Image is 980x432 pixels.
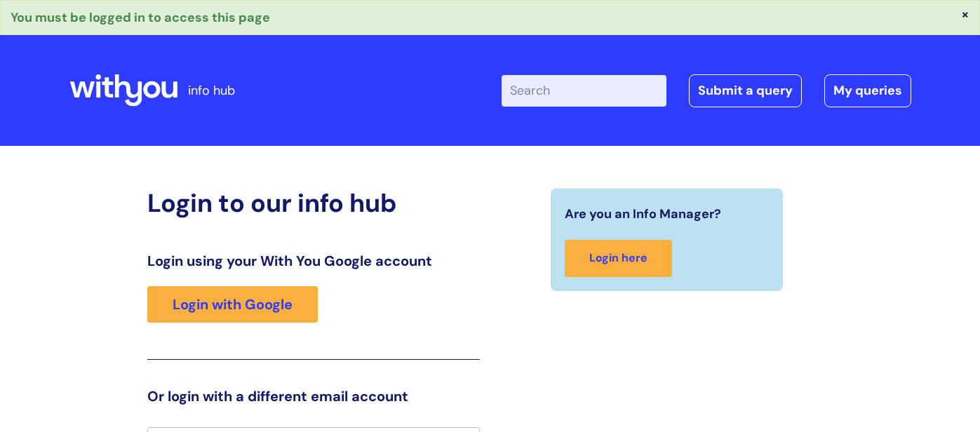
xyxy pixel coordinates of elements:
a: My queries [824,74,911,107]
a: Submit a query [689,74,802,107]
h3: Login using your With You Google account [147,252,480,269]
h2: Login to our info hub [147,188,480,218]
span: Are you an Info Manager? [565,203,721,225]
h3: Or login with a different email account [147,388,480,405]
input: Search [502,75,666,106]
p: info hub [188,79,235,102]
button: × [961,8,969,20]
a: Login here [565,240,672,277]
a: Login with Google [147,286,318,323]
